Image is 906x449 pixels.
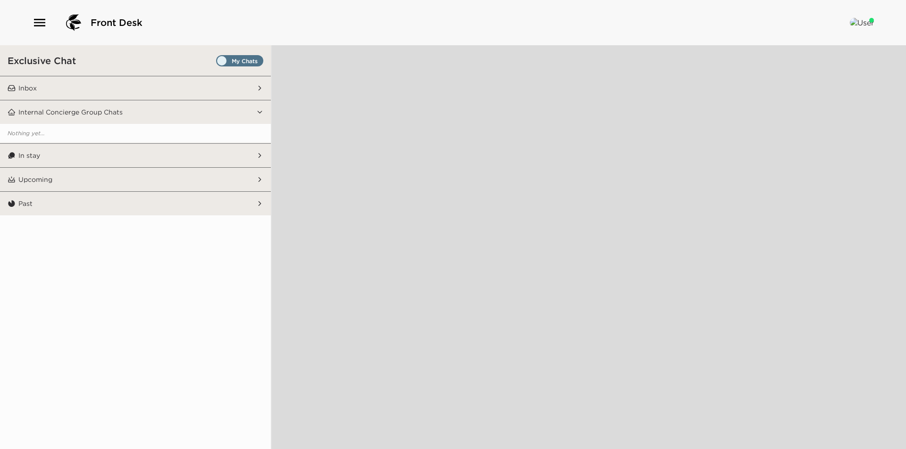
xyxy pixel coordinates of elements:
[18,175,52,184] p: Upcoming
[18,151,40,160] p: In stay
[8,55,76,66] h3: Exclusive Chat
[16,100,256,124] button: Internal Concierge Group Chats
[18,108,123,116] p: Internal Concierge Group Chats
[18,199,33,208] p: Past
[16,76,256,100] button: Inbox
[850,18,874,27] img: User
[18,84,37,92] p: Inbox
[91,16,143,29] span: Front Desk
[16,168,256,191] button: Upcoming
[16,192,256,215] button: Past
[62,11,85,34] img: logo
[216,55,263,66] label: Set all destinations
[16,144,256,167] button: In stay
